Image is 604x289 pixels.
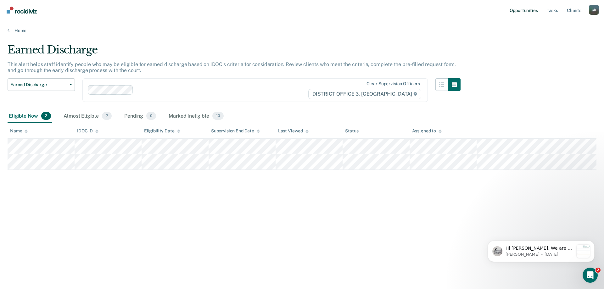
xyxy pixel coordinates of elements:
span: 0 [146,112,156,120]
div: Pending0 [123,109,157,123]
span: 2 [596,268,601,273]
iframe: Intercom live chat [583,268,598,283]
p: This alert helps staff identify people who may be eligible for earned discharge based on IDOC’s c... [8,61,456,73]
button: Profile dropdown button [589,5,599,15]
div: IDOC ID [77,128,98,134]
div: Clear supervision officers [366,81,420,86]
iframe: Intercom notifications message [478,228,604,272]
div: Almost Eligible2 [62,109,113,123]
div: Supervision End Date [211,128,260,134]
div: Status [345,128,359,134]
span: Earned Discharge [10,82,67,87]
div: Marked Ineligible10 [167,109,225,123]
div: Assigned to [412,128,442,134]
span: DISTRICT OFFICE 3, [GEOGRAPHIC_DATA] [308,89,421,99]
a: Home [8,28,596,33]
span: 2 [102,112,112,120]
div: Eligibility Date [144,128,180,134]
img: Recidiviz [7,7,37,14]
span: 2 [41,112,51,120]
button: Earned Discharge [8,78,75,91]
div: Eligible Now2 [8,109,52,123]
div: C R [589,5,599,15]
div: Last Viewed [278,128,309,134]
div: Earned Discharge [8,43,461,61]
span: 10 [212,112,224,120]
div: Name [10,128,28,134]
